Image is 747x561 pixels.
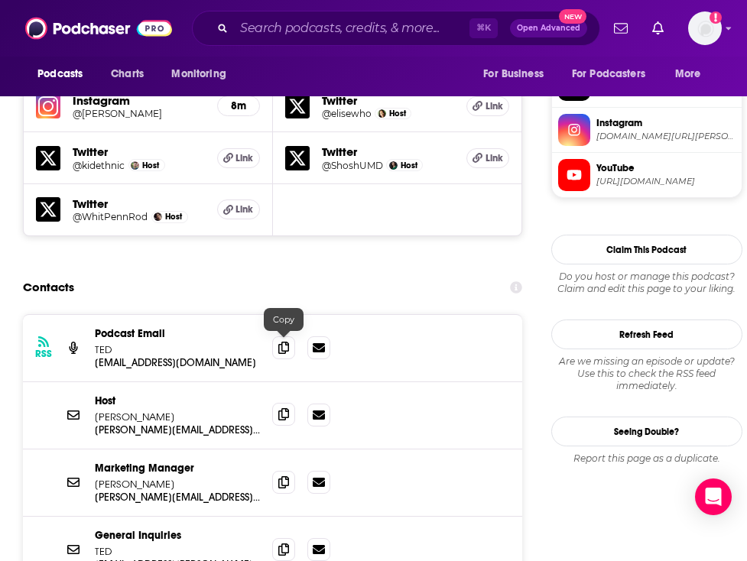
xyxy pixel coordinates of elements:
[389,109,406,118] span: Host
[608,15,634,41] a: Show notifications dropdown
[551,271,742,283] span: Do you host or manage this podcast?
[688,11,722,45] span: Logged in as SkyHorsePub35
[101,60,153,89] a: Charts
[73,144,204,159] h5: Twitter
[389,161,398,170] img: Dr. Shoshana Ungerleider
[95,327,260,340] p: Podcast Email
[596,131,736,142] span: instagram.com/ted
[95,423,260,436] p: [PERSON_NAME][EMAIL_ADDRESS][DOMAIN_NAME]
[230,99,247,112] h5: 8m
[73,160,125,171] a: @kidethnic
[401,161,417,170] span: Host
[95,343,260,356] p: TED
[142,161,159,170] span: Host
[646,15,670,41] a: Show notifications dropdown
[483,63,544,85] span: For Business
[688,11,722,45] img: User Profile
[235,203,253,216] span: Link
[25,14,172,43] img: Podchaser - Follow, Share and Rate Podcasts
[551,452,742,465] div: Report this page as a duplicate.
[73,108,183,119] h5: @[PERSON_NAME]
[35,348,52,360] h3: RSS
[73,211,148,222] a: @WhitPennRod
[596,176,736,187] span: https://www.youtube.com/@TEDx
[95,356,260,369] p: [EMAIL_ADDRESS][DOMAIN_NAME]
[27,60,102,89] button: open menu
[551,355,742,392] div: Are we missing an episode or update? Use this to check the RSS feed immediately.
[559,9,586,24] span: New
[517,24,580,32] span: Open Advanced
[95,462,260,475] p: Marketing Manager
[469,18,498,38] span: ⌘ K
[234,16,469,41] input: Search podcasts, credits, & more...
[322,93,454,108] h5: Twitter
[675,63,701,85] span: More
[95,410,260,423] p: [PERSON_NAME]
[73,108,204,119] a: @[PERSON_NAME]
[95,491,260,504] p: [PERSON_NAME][EMAIL_ADDRESS][PERSON_NAME][PERSON_NAME][DOMAIN_NAME]
[36,94,60,118] img: iconImage
[558,159,736,191] a: YouTube[URL][DOMAIN_NAME]
[551,319,742,349] button: Refresh Feed
[131,161,139,170] img: Saleem Reshamwala
[73,93,204,108] h5: Instagram
[154,212,162,221] img: Whitney Pennington Rodgers
[596,116,736,130] span: Instagram
[486,152,503,164] span: Link
[562,60,667,89] button: open menu
[322,160,383,171] a: @ShoshUMD
[322,108,372,119] a: @elisewho
[710,11,722,24] svg: Add a profile image
[171,63,226,85] span: Monitoring
[161,60,245,89] button: open menu
[37,63,83,85] span: Podcasts
[322,144,454,159] h5: Twitter
[378,109,386,118] img: Elise Hu
[165,212,182,222] span: Host
[235,152,253,164] span: Link
[95,394,260,407] p: Host
[473,60,563,89] button: open menu
[73,196,204,211] h5: Twitter
[95,529,260,542] p: General Inquiries
[192,11,600,46] div: Search podcasts, credits, & more...
[111,63,144,85] span: Charts
[688,11,722,45] button: Show profile menu
[695,478,732,515] div: Open Intercom Messenger
[486,100,503,112] span: Link
[95,478,260,491] p: [PERSON_NAME]
[510,19,587,37] button: Open AdvancedNew
[572,63,645,85] span: For Podcasters
[217,148,260,168] a: Link
[264,308,304,331] div: Copy
[551,235,742,264] button: Claim This Podcast
[23,273,74,302] h2: Contacts
[551,271,742,295] div: Claim and edit this page to your liking.
[551,417,742,446] a: Seeing Double?
[466,96,509,116] a: Link
[558,114,736,146] a: Instagram[DOMAIN_NAME][URL][PERSON_NAME]
[664,60,720,89] button: open menu
[95,545,260,558] p: TED
[466,148,509,168] a: Link
[217,199,260,219] a: Link
[596,161,736,175] span: YouTube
